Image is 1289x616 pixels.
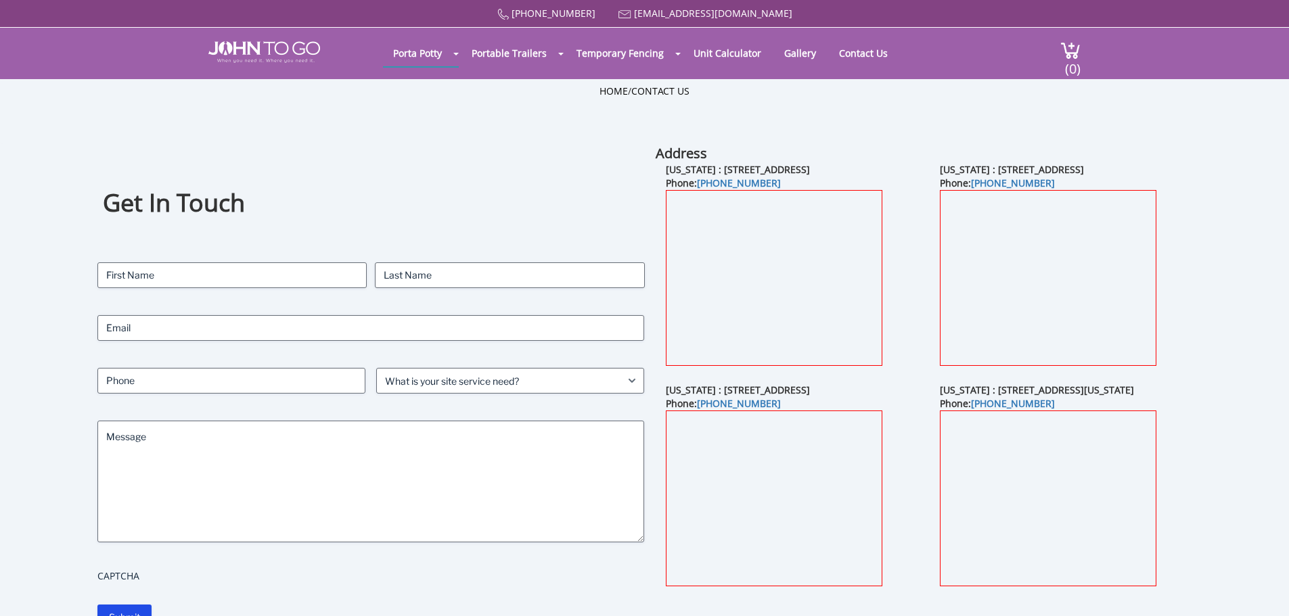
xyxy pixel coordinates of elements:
[103,187,639,220] h1: Get In Touch
[666,397,781,410] b: Phone:
[208,41,320,63] img: JOHN to go
[697,176,781,189] a: [PHONE_NUMBER]
[971,176,1055,189] a: [PHONE_NUMBER]
[971,397,1055,410] a: [PHONE_NUMBER]
[512,7,595,20] a: [PHONE_NUMBER]
[1060,41,1081,60] img: cart a
[97,262,367,288] input: First Name
[940,163,1084,176] b: [US_STATE] : [STREET_ADDRESS]
[666,383,810,396] b: [US_STATE] : [STREET_ADDRESS]
[666,163,810,176] b: [US_STATE] : [STREET_ADDRESS]
[1064,49,1081,78] span: (0)
[97,569,645,583] label: CAPTCHA
[940,176,1055,189] b: Phone:
[375,262,644,288] input: Last Name
[97,368,365,394] input: Phone
[683,40,771,66] a: Unit Calculator
[383,40,452,66] a: Porta Potty
[600,85,628,97] a: Home
[600,85,689,98] ul: /
[656,144,707,162] b: Address
[829,40,898,66] a: Contact Us
[618,10,631,19] img: Mail
[774,40,826,66] a: Gallery
[631,85,689,97] a: Contact Us
[940,383,1134,396] b: [US_STATE] : [STREET_ADDRESS][US_STATE]
[697,397,781,410] a: [PHONE_NUMBER]
[497,9,509,20] img: Call
[97,315,645,341] input: Email
[634,7,792,20] a: [EMAIL_ADDRESS][DOMAIN_NAME]
[566,40,674,66] a: Temporary Fencing
[666,176,781,189] b: Phone:
[461,40,557,66] a: Portable Trailers
[940,397,1055,410] b: Phone:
